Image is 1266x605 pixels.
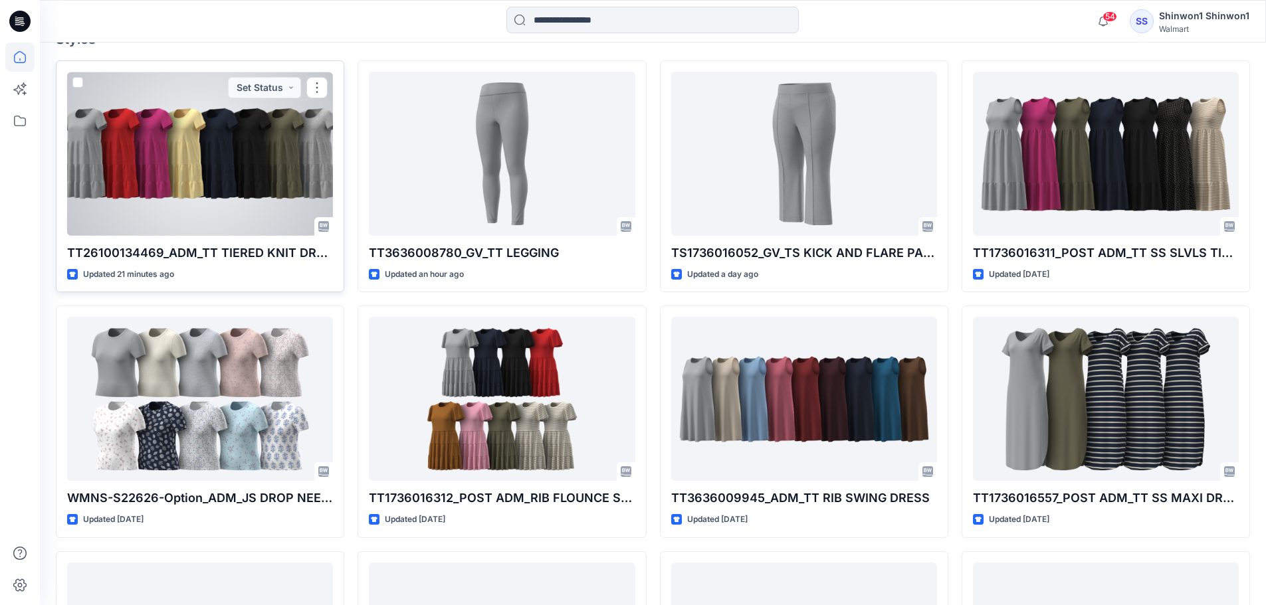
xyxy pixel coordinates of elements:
a: TS1736016052_GV_TS KICK AND FLARE PANT [671,72,937,236]
p: TS1736016052_GV_TS KICK AND FLARE PANT [671,244,937,262]
a: WMNS-S22626-Option_ADM_JS DROP NEEDLE SS Top [67,317,333,481]
a: TT1736016312_POST ADM_RIB FLOUNCE SLV SWING MINI [369,317,635,481]
p: Updated a day ago [687,268,758,282]
p: Updated [DATE] [687,513,748,527]
a: TT26100134469_ADM_TT TIERED KNIT DRESS [67,72,333,236]
p: TT1736016557_POST ADM_TT SS MAXI DRESS [973,489,1239,507]
span: 54 [1103,11,1117,22]
p: Updated [DATE] [83,513,144,527]
a: TT3636008780_GV_TT LEGGING [369,72,635,236]
div: Shinwon1 Shinwon1 [1159,8,1249,24]
p: TT26100134469_ADM_TT TIERED KNIT DRESS [67,244,333,262]
p: TT3636008780_GV_TT LEGGING [369,244,635,262]
p: TT1736016312_POST ADM_RIB FLOUNCE SLV SWING MINI [369,489,635,507]
p: TT3636009945_ADM_TT RIB SWING DRESS [671,489,937,507]
a: TT1736016311_POST ADM_TT SS SLVLS TIERED KNIT DRESS [973,72,1239,236]
p: Updated [DATE] [989,513,1049,527]
div: SS [1130,9,1154,33]
div: Walmart [1159,24,1249,34]
p: Updated 21 minutes ago [83,268,174,282]
a: TT1736016557_POST ADM_TT SS MAXI DRESS [973,317,1239,481]
p: Updated [DATE] [385,513,445,527]
p: Updated [DATE] [989,268,1049,282]
p: Updated an hour ago [385,268,464,282]
p: TT1736016311_POST ADM_TT SS SLVLS TIERED KNIT DRESS [973,244,1239,262]
p: WMNS-S22626-Option_ADM_JS DROP NEEDLE SS Top [67,489,333,507]
a: TT3636009945_ADM_TT RIB SWING DRESS [671,317,937,481]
